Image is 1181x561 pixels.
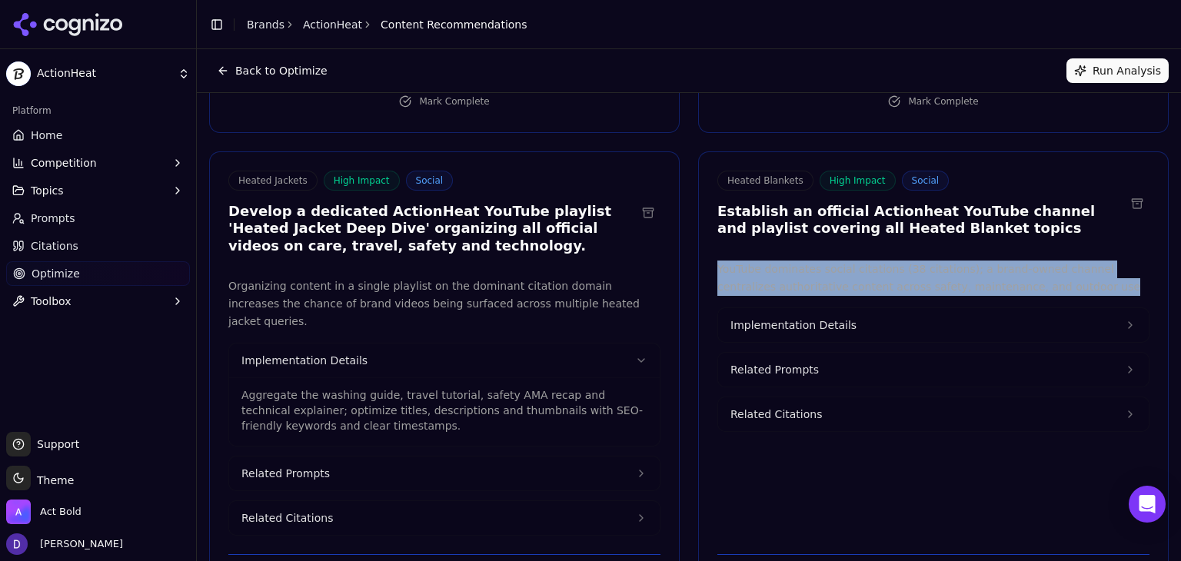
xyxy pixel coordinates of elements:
button: Back to Optimize [209,58,335,83]
button: Run Analysis [1066,58,1169,83]
span: Competition [31,155,97,171]
span: Theme [31,474,74,486]
span: High Impact [324,171,400,191]
button: Open organization switcher [6,500,82,524]
span: Related Citations [730,407,822,422]
span: Social [406,171,454,191]
span: Act Bold [40,505,82,519]
div: Platform [6,98,190,123]
h3: Establish an official Actionheat YouTube channel and playlist covering all Heated Blanket topics [717,203,1125,237]
img: Act Bold [6,500,31,524]
span: Home [31,128,62,143]
button: Related Prompts [718,353,1149,387]
span: Support [31,437,79,452]
span: Implementation Details [730,317,857,333]
span: Content Recommendations [381,17,527,32]
img: ActionHeat [6,61,31,86]
a: ActionHeat [303,17,362,32]
span: Related Prompts [730,362,819,377]
span: Citations [31,238,78,254]
span: Heated Blankets [717,171,813,191]
span: ActionHeat [37,67,171,81]
a: Optimize [6,261,190,286]
button: Archive recommendation [1125,191,1149,216]
button: Topics [6,178,190,203]
p: YouTube dominates social citations (38 citations); a brand-owned channel centralizes authoritativ... [717,261,1149,296]
span: High Impact [820,171,896,191]
a: Citations [6,234,190,258]
button: Implementation Details [718,308,1149,342]
p: Organizing content in a single playlist on the dominant citation domain increases the chance of b... [228,277,660,330]
span: Implementation Details [241,353,368,368]
button: Open user button [6,533,123,555]
span: Social [902,171,950,191]
div: Open Intercom Messenger [1129,486,1166,523]
span: Heated Jackets [228,171,318,191]
span: Related Prompts [241,466,330,481]
h3: Develop a dedicated ActionHeat YouTube playlist 'Heated Jacket Deep Dive' organizing all official... [228,203,636,255]
nav: breadcrumb [247,17,527,32]
button: Related Citations [718,397,1149,431]
a: Brands [247,18,284,31]
span: [PERSON_NAME] [34,537,123,551]
span: Optimize [32,266,80,281]
button: Mark Complete [717,89,1149,114]
span: Topics [31,183,64,198]
button: Toolbox [6,289,190,314]
button: Related Citations [229,501,660,535]
button: Mark Complete [228,89,660,114]
a: Prompts [6,206,190,231]
span: Toolbox [31,294,72,309]
span: Related Citations [241,510,333,526]
button: Related Prompts [229,456,660,490]
button: Archive recommendation [636,201,660,225]
img: David White [6,533,28,555]
a: Home [6,123,190,148]
span: Prompts [31,211,75,226]
p: Aggregate the washing guide, travel tutorial, safety AMA recap and technical explainer; optimize ... [241,387,647,433]
button: Implementation Details [229,344,660,377]
button: Competition [6,151,190,175]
